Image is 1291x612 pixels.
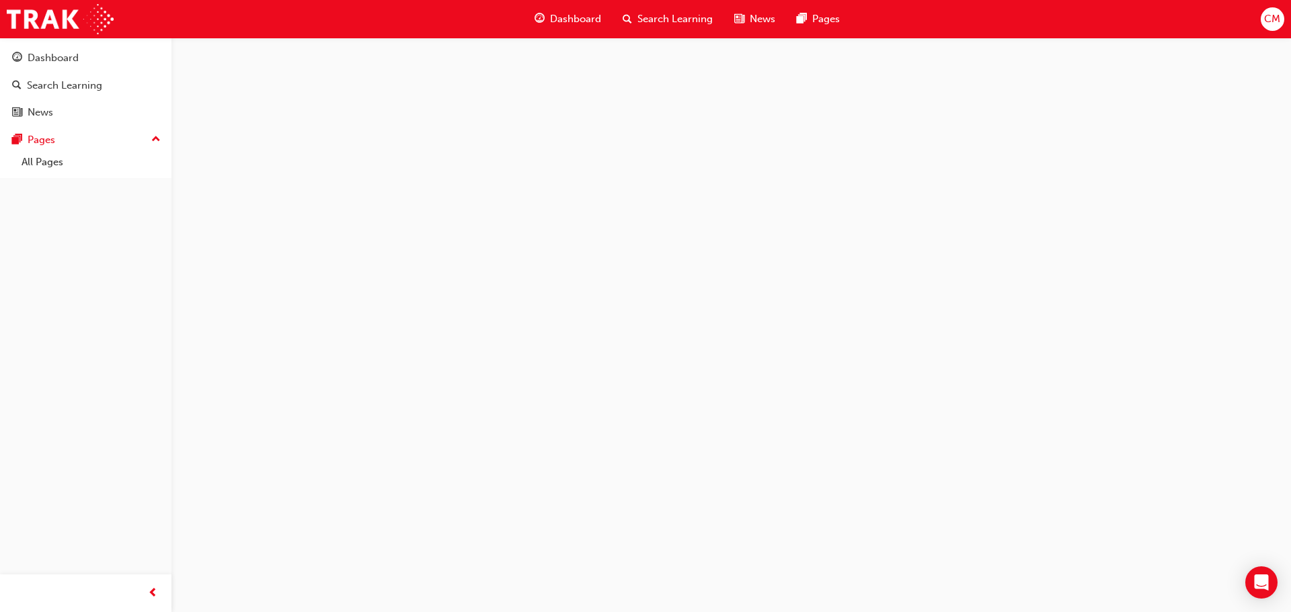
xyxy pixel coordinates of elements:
[148,585,158,602] span: prev-icon
[5,73,166,98] a: Search Learning
[5,46,166,71] a: Dashboard
[28,132,55,148] div: Pages
[28,50,79,66] div: Dashboard
[623,11,632,28] span: search-icon
[1261,7,1284,31] button: CM
[7,4,114,34] img: Trak
[524,5,612,33] a: guage-iconDashboard
[786,5,851,33] a: pages-iconPages
[750,11,775,27] span: News
[12,52,22,64] span: guage-icon
[28,105,53,120] div: News
[12,134,22,146] span: pages-icon
[723,5,786,33] a: news-iconNews
[1264,11,1280,27] span: CM
[12,80,22,92] span: search-icon
[12,107,22,119] span: news-icon
[797,11,807,28] span: pages-icon
[5,128,166,152] button: Pages
[734,11,744,28] span: news-icon
[5,100,166,125] a: News
[612,5,723,33] a: search-iconSearch Learning
[151,131,161,148] span: up-icon
[550,11,601,27] span: Dashboard
[16,152,166,173] a: All Pages
[1245,566,1278,599] div: Open Intercom Messenger
[637,11,713,27] span: Search Learning
[535,11,545,28] span: guage-icon
[812,11,840,27] span: Pages
[5,43,166,128] button: DashboardSearch LearningNews
[27,78,102,93] div: Search Learning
